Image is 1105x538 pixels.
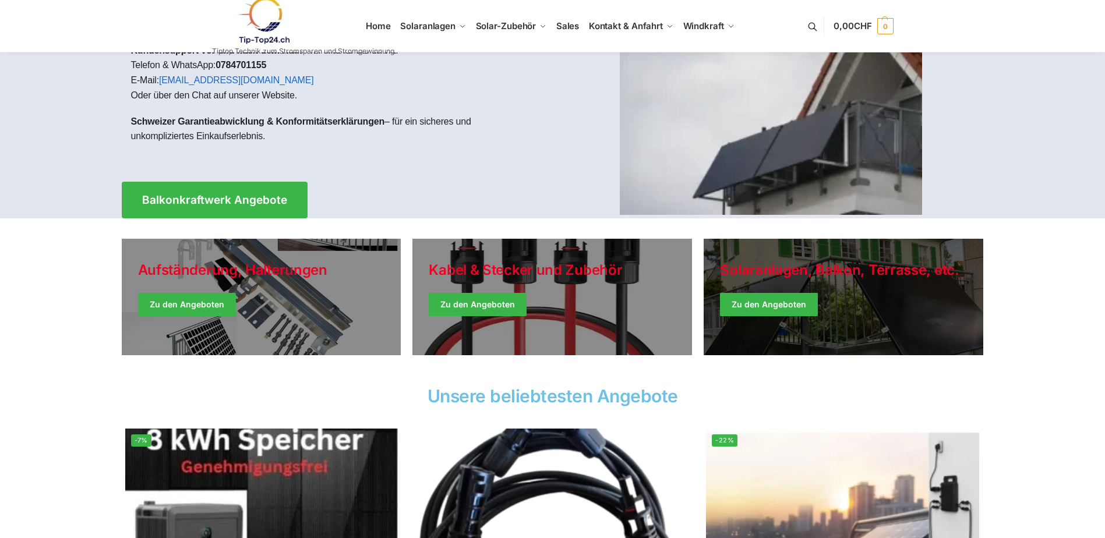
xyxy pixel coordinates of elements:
[131,116,385,126] strong: Schweizer Garantieabwicklung & Konformitätserklärungen
[854,20,872,31] span: CHF
[589,20,663,31] span: Kontakt & Anfahrt
[122,182,308,218] a: Balkonkraftwerk Angebote
[131,43,543,102] p: – wir sind für Sie da via: Telefon & WhatsApp: E-Mail: Oder über den Chat auf unserer Website.
[142,194,287,206] span: Balkonkraftwerk Angebote
[877,18,894,34] span: 0
[556,20,580,31] span: Sales
[412,239,692,355] a: Holiday Style
[834,9,893,44] a: 0,00CHF 0
[122,239,401,355] a: Holiday Style
[212,48,394,55] p: Tiptop Technik zum Stromsparen und Stromgewinnung
[131,114,543,144] p: – für ein sicheres und unkompliziertes Einkaufserlebnis.
[159,75,314,85] a: [EMAIL_ADDRESS][DOMAIN_NAME]
[400,20,456,31] span: Solaranlagen
[704,239,983,355] a: Winter Jackets
[216,60,266,70] strong: 0784701155
[834,20,871,31] span: 0,00
[122,387,984,405] h2: Unsere beliebtesten Angebote
[683,20,724,31] span: Windkraft
[476,20,536,31] span: Solar-Zubehör
[131,45,302,55] strong: Kundensupport vor und nach dem Kauf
